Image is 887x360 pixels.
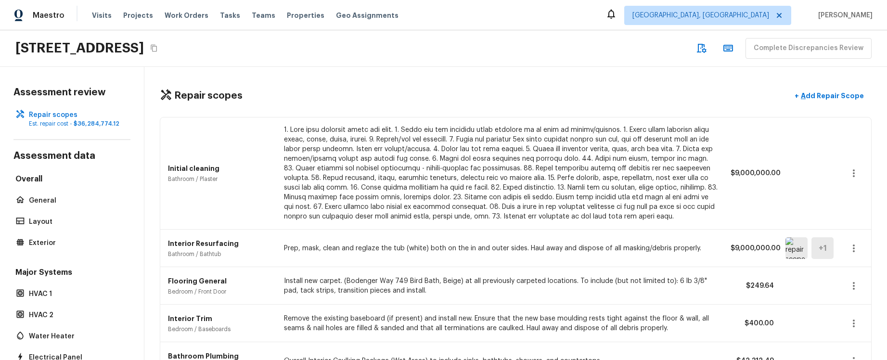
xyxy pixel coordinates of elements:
[29,332,125,341] p: Water Heater
[29,196,125,206] p: General
[74,121,119,127] span: $36,284,774.12
[814,11,873,20] span: [PERSON_NAME]
[731,168,774,178] p: $9,000,000.00
[29,289,125,299] p: HVAC 1
[220,12,240,19] span: Tasks
[29,310,125,320] p: HVAC 2
[284,125,719,221] p: 1. Lore ipsu dolorsit ametc adi elit. 1. Seddo eiu tem incididu utlab etdolore ma al enim ad mini...
[13,86,130,99] h4: Assessment review
[168,276,272,286] p: Flooring General
[731,244,774,253] p: $9,000,000.00
[785,237,808,259] img: repair scope asset
[29,238,125,248] p: Exterior
[123,11,153,20] span: Projects
[284,244,719,253] p: Prep, mask, clean and reglaze the tub (white) both on the in and outer sides. Haul away and dispo...
[29,110,125,120] p: Repair scopes
[168,250,272,258] p: Bathroom / Bathtub
[92,11,112,20] span: Visits
[29,217,125,227] p: Layout
[29,120,125,128] p: Est. repair cost -
[15,39,144,57] h2: [STREET_ADDRESS]
[174,90,243,102] h4: Repair scopes
[336,11,399,20] span: Geo Assignments
[252,11,275,20] span: Teams
[799,91,864,101] p: Add Repair Scope
[13,174,130,186] h5: Overall
[33,11,64,20] span: Maestro
[632,11,769,20] span: [GEOGRAPHIC_DATA], [GEOGRAPHIC_DATA]
[284,276,719,296] p: Install new carpet. (Bodenger Way 749 Bird Bath, Beige) at all previously carpeted locations. To ...
[13,267,130,280] h5: Major Systems
[168,164,272,173] p: Initial cleaning
[731,281,774,291] p: $249.64
[287,11,324,20] span: Properties
[148,42,160,54] button: Copy Address
[168,175,272,183] p: Bathroom / Plaster
[168,239,272,248] p: Interior Resurfacing
[168,288,272,296] p: Bedroom / Front Door
[284,314,719,333] p: Remove the existing baseboard (if present) and install new. Ensure that the new base moulding res...
[13,150,130,164] h4: Assessment data
[168,314,272,323] p: Interior Trim
[787,86,872,106] button: +Add Repair Scope
[819,243,827,254] h5: + 1
[165,11,208,20] span: Work Orders
[731,319,774,328] p: $400.00
[168,325,272,333] p: Bedroom / Baseboards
